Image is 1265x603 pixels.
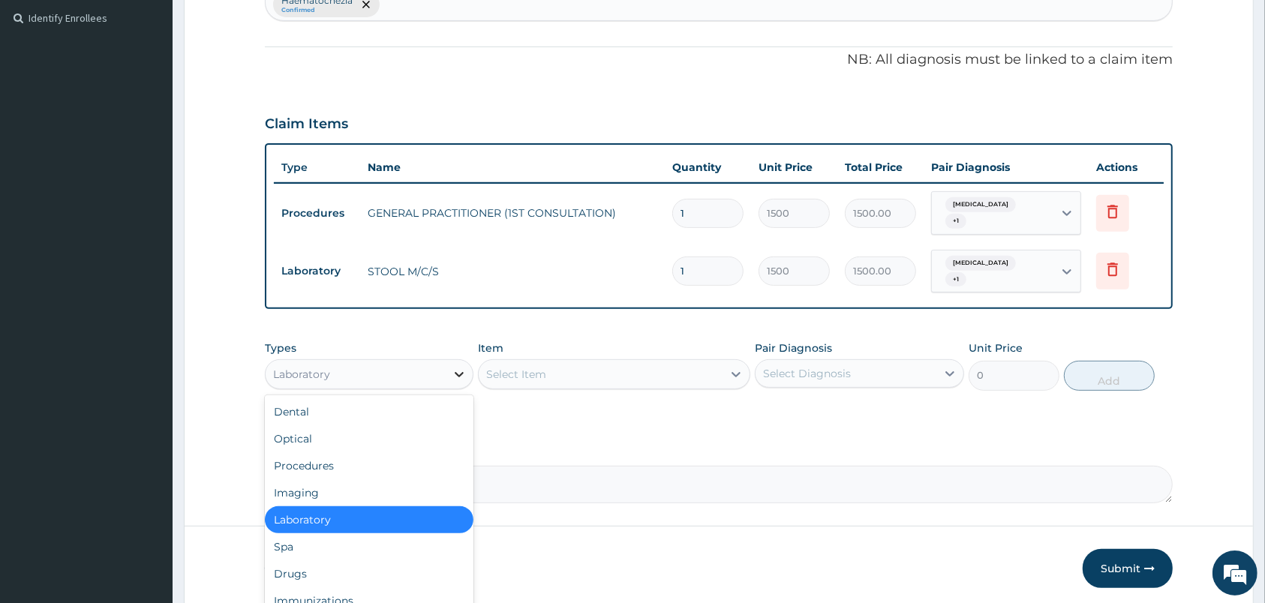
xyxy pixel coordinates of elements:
th: Actions [1089,152,1164,182]
span: [MEDICAL_DATA] [945,256,1016,271]
p: NB: All diagnosis must be linked to a claim item [265,50,1173,70]
td: Procedures [274,199,360,227]
small: Confirmed [281,7,353,14]
div: Laboratory [265,506,473,533]
td: Laboratory [274,257,360,285]
img: d_794563401_company_1708531726252_794563401 [28,75,61,112]
h3: Claim Items [265,116,348,133]
th: Pair Diagnosis [924,152,1089,182]
div: Procedures [265,452,473,479]
span: We're online! [87,189,207,340]
div: Chat with us now [78,84,252,103]
label: Types [265,342,296,355]
th: Unit Price [751,152,837,182]
th: Quantity [665,152,751,182]
th: Total Price [837,152,924,182]
label: Item [478,340,503,355]
div: Spa [265,533,473,560]
div: Drugs [265,560,473,587]
button: Submit [1083,549,1173,588]
div: Laboratory [273,367,330,382]
label: Unit Price [969,340,1023,355]
div: Select Diagnosis [763,366,851,381]
div: Minimize live chat window [246,7,282,43]
textarea: Type your message and hit 'Enter' [8,409,286,462]
span: + 1 [945,272,966,287]
span: + 1 [945,214,966,229]
div: Imaging [265,479,473,506]
label: Pair Diagnosis [755,340,832,355]
span: [MEDICAL_DATA] [945,197,1016,212]
div: Dental [265,398,473,425]
th: Type [274,154,360,181]
div: Select Item [486,367,546,382]
div: Optical [265,425,473,452]
td: GENERAL PRACTITIONER (1ST CONSULTATION) [360,198,665,228]
button: Add [1064,361,1155,391]
th: Name [360,152,665,182]
td: STOOL M/C/S [360,256,665,286]
label: Comment [265,445,1173,457]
